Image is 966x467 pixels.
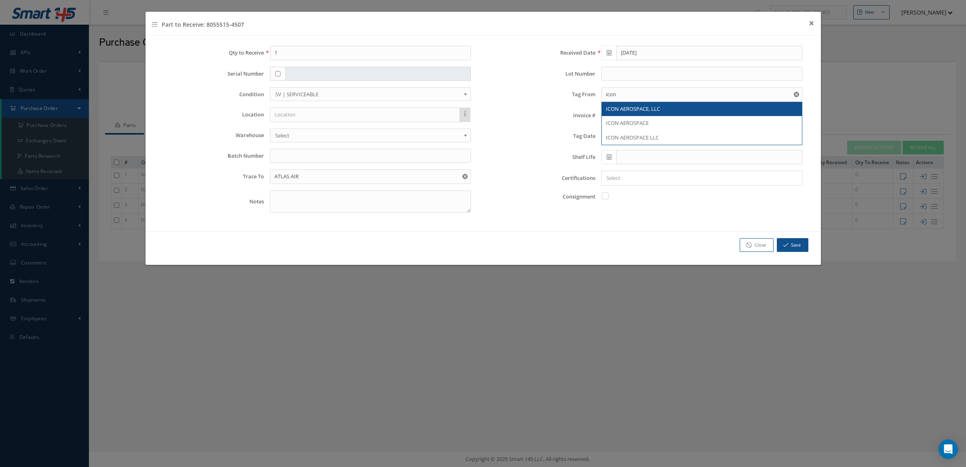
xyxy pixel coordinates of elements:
[158,173,264,180] label: Trace To
[158,199,264,205] label: Notes
[461,169,471,184] button: Reset
[270,169,471,184] input: Trace To
[489,133,595,139] label: Tag Date
[270,108,460,122] input: Location
[489,112,595,118] label: Invoice #
[489,50,595,56] label: Received Date
[489,194,595,200] label: Consignment
[603,174,797,182] input: Search for option
[777,238,808,252] button: Save
[809,16,814,30] span: ×
[740,238,774,252] a: Close
[601,87,802,102] input: Tag From
[275,89,460,99] span: SV | SERVICEABLE
[158,112,264,118] label: Location
[158,153,264,159] label: Batch Number
[489,71,595,77] label: Lot Number
[489,91,595,97] label: Tag From
[794,92,799,97] svg: Reset
[158,132,264,138] label: Warehouse
[606,105,660,112] span: ICON AEROSPACE, LLC
[606,134,659,141] span: ICON AEROSPACE LLC
[152,20,244,29] h4: Part to Receive: 8055515-4507
[275,131,460,140] span: Select
[489,154,595,160] label: Shelf Life
[939,440,958,459] div: Open Intercom Messenger
[462,174,468,179] svg: Reset
[792,87,802,102] button: Reset
[158,91,264,97] label: Condition
[158,50,264,56] label: Qty to Receive
[606,119,649,127] span: ICON AEROSPACE
[158,71,264,77] label: Serial Number
[489,175,595,181] label: Certifications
